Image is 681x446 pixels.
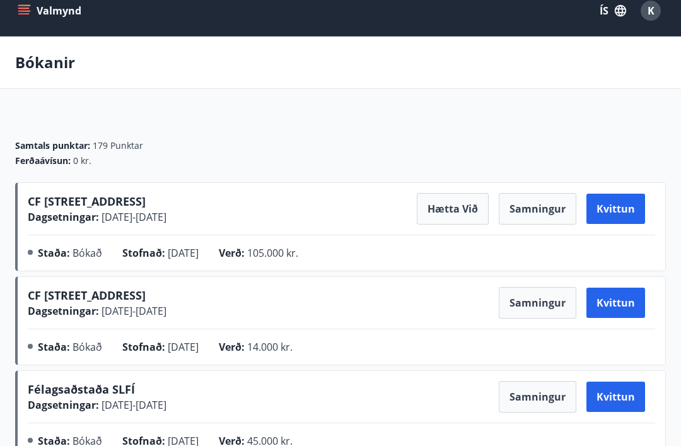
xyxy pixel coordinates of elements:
span: CF [STREET_ADDRESS] [28,288,146,303]
span: Dagsetningar : [28,210,99,224]
span: 105.000 kr. [247,246,298,260]
button: Kvittun [586,382,645,412]
span: [DATE] - [DATE] [99,304,166,318]
span: Staða : [38,340,70,354]
span: [DATE] [168,246,199,260]
span: K [648,4,655,18]
span: [DATE] [168,340,199,354]
button: Kvittun [586,288,645,318]
span: Stofnað : [122,246,165,260]
span: Stofnað : [122,340,165,354]
span: Bókað [73,246,102,260]
button: Hætta við [417,193,489,225]
span: Dagsetningar : [28,304,99,318]
span: [DATE] - [DATE] [99,398,166,412]
button: Kvittun [586,194,645,224]
span: 14.000 kr. [247,340,293,354]
button: Samningur [499,381,576,413]
span: Verð : [219,340,245,354]
span: Verð : [219,246,245,260]
span: Dagsetningar : [28,398,99,412]
p: Bókanir [15,52,75,73]
span: Samtals punktar : [15,139,90,152]
span: 179 Punktar [93,139,143,152]
button: Samningur [499,287,576,319]
span: [DATE] - [DATE] [99,210,166,224]
span: Félagsaðstaða SLFÍ [28,382,135,397]
span: Bókað [73,340,102,354]
span: CF [STREET_ADDRESS] [28,194,146,209]
span: 0 kr. [73,155,91,167]
span: Ferðaávísun : [15,155,71,167]
button: Samningur [499,193,576,225]
span: Staða : [38,246,70,260]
